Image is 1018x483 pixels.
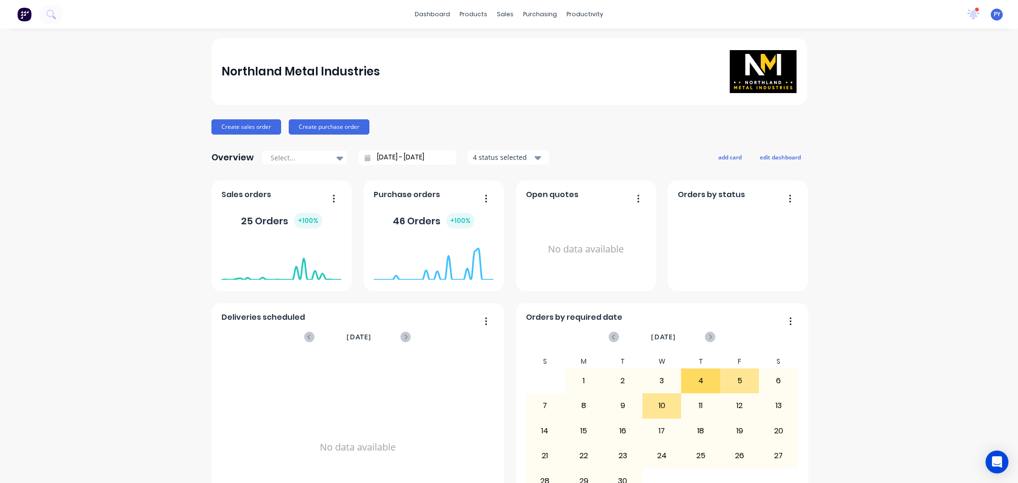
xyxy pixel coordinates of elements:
span: Purchase orders [374,189,440,200]
a: dashboard [410,7,455,21]
div: M [565,355,604,368]
div: 20 [759,419,798,443]
button: add card [712,151,748,163]
div: sales [492,7,518,21]
div: + 100 % [294,213,322,229]
div: 6 [759,369,798,393]
div: 46 Orders [393,213,474,229]
div: 27 [759,444,798,468]
div: Overview [211,148,254,167]
div: 8 [565,394,603,418]
div: 21 [526,444,564,468]
div: 25 [682,444,720,468]
div: 7 [526,394,564,418]
div: 26 [721,444,759,468]
div: T [681,355,720,368]
span: PY [994,10,1000,19]
div: purchasing [518,7,562,21]
button: 4 status selected [468,150,549,165]
div: 4 status selected [473,152,533,162]
span: Orders by required date [526,312,622,323]
div: 10 [643,394,681,418]
div: 3 [643,369,681,393]
div: 14 [526,419,564,443]
div: 13 [759,394,798,418]
div: products [455,7,492,21]
div: 2 [604,369,642,393]
div: + 100 % [446,213,474,229]
div: 17 [643,419,681,443]
span: [DATE] [651,332,676,342]
div: T [603,355,642,368]
div: 25 Orders [241,213,322,229]
span: Open quotes [526,189,578,200]
div: S [525,355,565,368]
div: 23 [604,444,642,468]
div: 18 [682,419,720,443]
img: Factory [17,7,31,21]
span: Deliveries scheduled [221,312,305,323]
img: Northland Metal Industries [730,50,797,93]
span: Sales orders [221,189,271,200]
span: Orders by status [678,189,745,200]
div: 24 [643,444,681,468]
div: 5 [721,369,759,393]
div: No data available [526,204,646,294]
div: S [759,355,798,368]
div: productivity [562,7,608,21]
button: Create sales order [211,119,281,135]
div: Open Intercom Messenger [986,451,1008,473]
div: 11 [682,394,720,418]
div: 1 [565,369,603,393]
div: 16 [604,419,642,443]
button: Create purchase order [289,119,369,135]
div: 15 [565,419,603,443]
div: 4 [682,369,720,393]
div: 19 [721,419,759,443]
div: 22 [565,444,603,468]
div: 9 [604,394,642,418]
div: 12 [721,394,759,418]
div: Northland Metal Industries [221,62,380,81]
div: W [642,355,682,368]
div: F [720,355,759,368]
span: [DATE] [346,332,371,342]
button: edit dashboard [754,151,807,163]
